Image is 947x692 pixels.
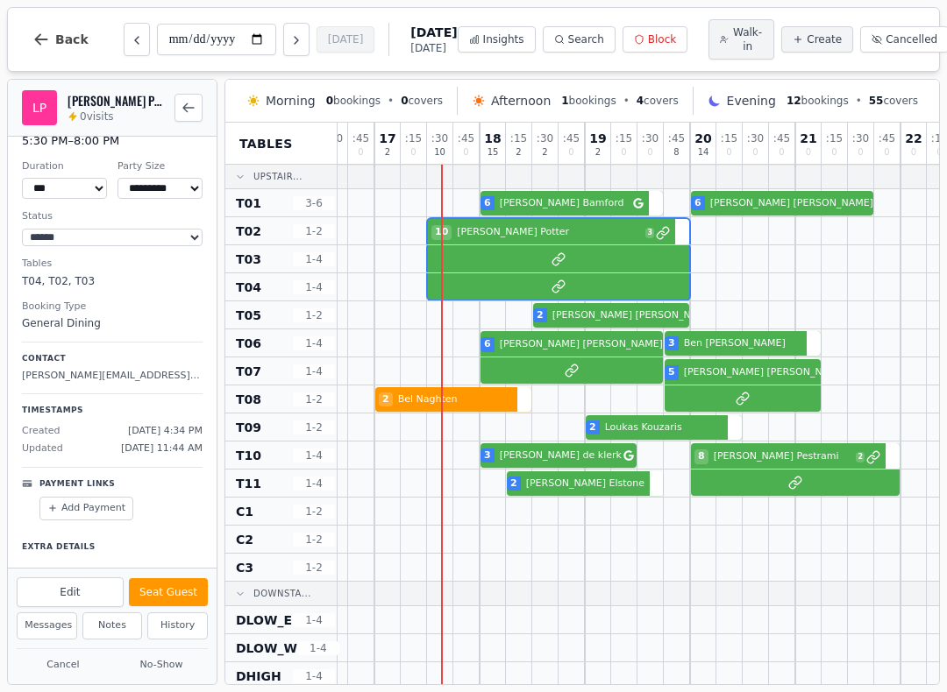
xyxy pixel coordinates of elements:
span: 1 - 4 [293,280,335,294]
button: Back [18,18,103,60]
span: 20 [694,132,711,145]
span: 1 - 4 [297,641,339,655]
span: 2 [595,148,601,157]
span: 1 - 2 [293,224,335,238]
span: 6 [484,196,491,211]
span: 0 [936,148,942,157]
span: 17 [379,132,395,145]
span: 8 [694,449,708,464]
span: Back [55,33,89,46]
span: T03 [236,251,261,268]
span: [PERSON_NAME] Potter [453,225,644,240]
span: 2 [510,477,517,491]
p: [PERSON_NAME][EMAIL_ADDRESS][PERSON_NAME][PERSON_NAME][DOMAIN_NAME] [22,369,203,384]
span: 0 [806,148,811,157]
span: Block [648,32,676,46]
span: 1 - 4 [293,336,335,350]
svg: Google booking [623,450,634,461]
span: 1 - 4 [293,669,335,683]
span: Loukas Kouzaris [602,420,723,435]
span: : 30 [852,133,869,144]
span: [PERSON_NAME] [PERSON_NAME] [707,196,873,211]
span: bookings [561,94,616,108]
span: 0 [752,148,758,157]
span: : 30 [747,133,764,144]
span: : 45 [563,133,580,144]
span: 2 [385,148,390,157]
span: 2 [537,308,544,323]
span: 15 [488,148,499,157]
span: covers [637,94,679,108]
span: C1 [236,503,253,520]
span: : 15 [510,133,527,144]
span: 2 [589,420,596,435]
span: : 30 [431,133,448,144]
p: Payment Links [39,478,115,491]
h2: [PERSON_NAME] Potter [68,92,164,109]
span: 0 [726,148,731,157]
dt: Duration [22,159,107,174]
span: T10 [236,447,261,464]
span: 3 [668,336,675,351]
span: 1 - 2 [293,505,335,519]
span: Bel Naghten [395,392,512,407]
span: T08 [236,391,261,408]
span: 3 - 6 [293,196,335,210]
span: 1 - 2 [293,420,335,434]
span: 10 [434,148,445,157]
span: T01 [236,194,261,212]
span: 10 [431,225,452,240]
span: 1 [561,95,568,107]
span: : 30 [642,133,659,144]
span: Upstair... [253,170,303,183]
span: 6 [694,196,701,211]
span: • [623,94,630,108]
span: Updated [22,441,63,456]
span: [DATE] [410,24,457,41]
span: 21 [800,132,816,145]
span: T07 [236,363,261,380]
span: [PERSON_NAME] [PERSON_NAME] [496,337,663,352]
span: 2 [516,148,521,157]
button: History [147,612,208,639]
button: Cancel [17,654,110,676]
span: [PERSON_NAME] de klerk [496,448,622,463]
span: [DATE] [410,41,457,55]
span: Cancelled [886,32,937,46]
span: 6 [484,337,491,352]
button: Block [623,26,687,53]
span: 2 [379,392,393,407]
span: : 15 [826,133,843,144]
button: Next day [283,23,310,56]
button: No-Show [115,654,208,676]
dd: General Dining [22,315,203,331]
span: covers [869,94,918,108]
button: Seat Guest [129,578,208,606]
span: : 15 [616,133,632,144]
span: : 45 [458,133,474,144]
span: T09 [236,419,261,436]
button: Messages [17,612,77,639]
span: 19 [589,132,606,145]
p: Internal Notes [39,567,122,579]
span: DHIGH [236,667,281,685]
span: 0 [401,95,408,107]
span: [PERSON_NAME] Pestrami [710,449,855,464]
span: Evening [727,92,776,109]
span: Insights [483,32,524,46]
span: [DATE] 4:34 PM [128,424,203,439]
span: 0 visits [80,109,114,124]
span: : 15 [405,133,422,144]
span: 1 - 2 [293,392,335,406]
span: 3 [484,448,491,463]
span: • [388,94,394,108]
span: C3 [236,559,253,576]
span: 1 - 2 [293,561,335,575]
span: 0 [410,148,416,157]
span: 1 - 2 [293,533,335,547]
span: : 15 [721,133,737,144]
button: Notes [82,612,143,639]
p: Contact [22,353,203,365]
span: DLOW_W [236,639,297,657]
button: Walk-in [708,19,774,60]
